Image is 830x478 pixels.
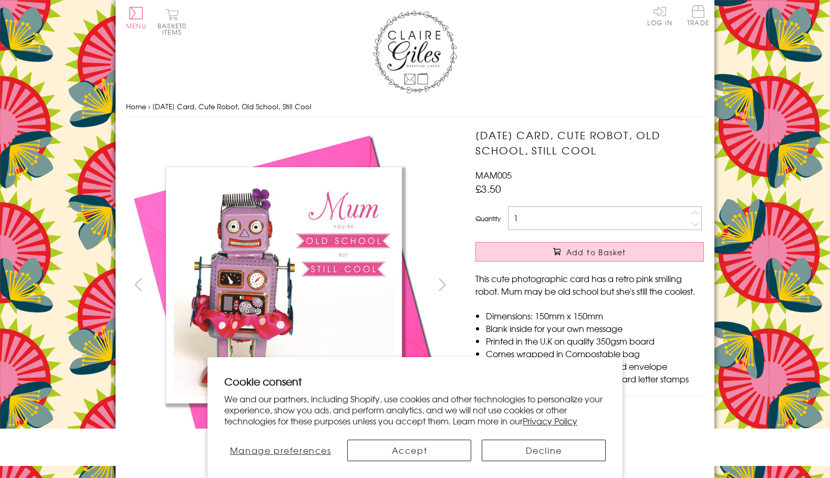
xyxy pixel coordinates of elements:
li: Dimensions: 150mm x 150mm [486,309,704,322]
h1: [DATE] Card, Cute Robot, Old School, Still Cool [475,128,704,158]
nav: breadcrumbs [126,96,704,118]
span: [DATE] Card, Cute Robot, Old School, Still Cool [152,101,312,111]
span: Add to Basket [566,247,626,257]
button: prev [126,273,150,296]
button: Basket0 items [158,8,186,35]
button: Decline [482,440,606,461]
a: Privacy Policy [523,414,577,427]
span: Manage preferences [230,444,331,456]
span: Menu [126,21,147,30]
button: Add to Basket [475,242,704,262]
span: £3.50 [475,181,501,196]
img: Mother's Day Card, Cute Robot, Old School, Still Cool [126,128,441,443]
p: This cute photographic card has a retro pink smiling robot. Mum may be old school but she's still... [475,272,704,297]
li: Printed in the U.K on quality 350gsm board [486,335,704,347]
li: Blank inside for your own message [486,322,704,335]
span: Trade [687,5,709,26]
li: Comes wrapped in Compostable bag [486,347,704,360]
button: next [431,273,454,296]
span: › [148,101,150,111]
p: We and our partners, including Shopify, use cookies and other technologies to personalize your ex... [224,393,606,426]
span: MAM005 [475,169,512,181]
a: Log In [647,5,672,26]
h2: Cookie consent [224,374,606,389]
button: Menu [126,7,147,29]
button: Accept [347,440,471,461]
a: Trade [687,5,709,28]
span: 0 items [162,21,186,37]
label: Quantity [475,214,501,223]
a: Home [126,101,146,111]
button: Manage preferences [224,440,337,461]
img: Claire Giles Greetings Cards [373,11,457,93]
